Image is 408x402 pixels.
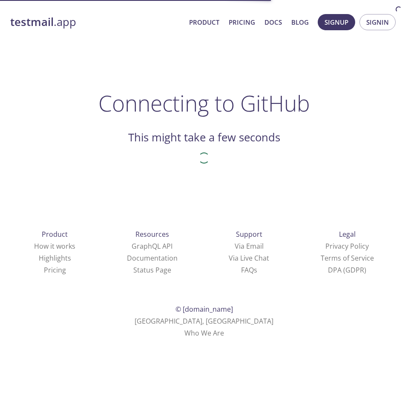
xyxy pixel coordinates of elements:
[235,241,264,251] a: Via Email
[325,17,348,28] span: Signup
[175,304,233,314] span: © [DOMAIN_NAME]
[318,14,355,30] button: Signup
[264,17,282,28] a: Docs
[133,265,171,275] a: Status Page
[135,230,169,239] span: Resources
[328,265,366,275] a: DPA (GDPR)
[291,17,309,28] a: Blog
[132,241,172,251] a: GraphQL API
[184,328,224,338] a: Who We Are
[98,90,310,116] h1: Connecting to GitHub
[39,253,71,263] a: Highlights
[42,230,68,239] span: Product
[10,15,182,29] a: testmail.app
[34,241,75,251] a: How it works
[128,130,280,145] h2: This might take a few seconds
[325,241,369,251] a: Privacy Policy
[366,17,389,28] span: Signin
[10,14,54,29] strong: testmail
[359,14,396,30] button: Signin
[321,253,374,263] a: Terms of Service
[254,265,257,275] span: s
[229,253,269,263] a: Via Live Chat
[241,265,257,275] a: FAQ
[44,265,66,275] a: Pricing
[189,17,219,28] a: Product
[135,316,273,326] span: [GEOGRAPHIC_DATA], [GEOGRAPHIC_DATA]
[229,17,255,28] a: Pricing
[236,230,262,239] span: Support
[339,230,356,239] span: Legal
[127,253,178,263] a: Documentation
